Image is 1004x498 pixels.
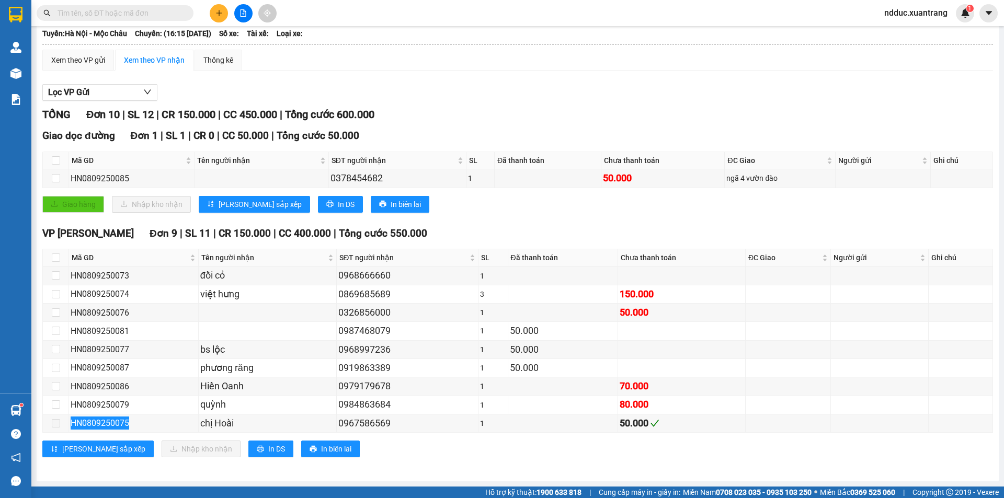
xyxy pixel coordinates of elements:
span: Hỗ trợ kỹ thuật: [485,487,581,498]
td: đồi cỏ [199,267,337,285]
div: 1 [480,307,506,318]
span: TỔNG [42,108,71,121]
div: 0326856000 [338,305,476,320]
td: việt hưng [199,285,337,304]
span: Lọc VP Gửi [48,86,89,99]
th: Đã thanh toán [495,152,601,169]
div: Xem theo VP nhận [124,54,185,66]
span: CC 450.000 [223,108,277,121]
div: Thống kê [203,54,233,66]
span: file-add [239,9,247,17]
th: Đã thanh toán [508,249,619,267]
span: ĐC Giao [727,155,825,166]
div: HN0809250079 [71,398,197,411]
div: HN0809250073 [71,269,197,282]
div: 1 [480,380,506,392]
span: printer [326,200,334,209]
span: Tên người nhận [201,252,326,263]
div: 150.000 [620,287,744,302]
img: warehouse-icon [10,405,21,416]
sup: 1 [966,5,974,12]
span: Tổng cước 600.000 [285,108,374,121]
img: logo-vxr [9,7,22,22]
span: | [589,487,591,498]
div: Xem theo VP gửi [51,54,105,66]
div: HN0809250087 [71,361,197,374]
th: SL [478,249,508,267]
td: 0979179678 [337,377,478,396]
span: Tổng cước 50.000 [277,130,359,142]
button: Lọc VP Gửi [42,84,157,101]
button: sort-ascending[PERSON_NAME] sắp xếp [42,441,154,457]
div: 50.000 [603,171,723,186]
div: HN0809250074 [71,287,197,300]
span: Số xe: [219,28,239,39]
th: Chưa thanh toán [618,249,746,267]
span: | [280,108,282,121]
span: [PERSON_NAME] sắp xếp [219,199,302,210]
span: ĐC Giao [748,252,820,263]
button: downloadNhập kho nhận [112,196,191,213]
span: Mã GD [72,252,188,263]
td: HN0809250077 [69,341,199,359]
span: question-circle [11,429,21,439]
span: printer [379,200,386,209]
td: 0987468079 [337,322,478,340]
span: message [11,476,21,486]
span: | [218,108,221,121]
span: In biên lai [391,199,421,210]
div: 0968997236 [338,342,476,357]
span: Người gửi [834,252,918,263]
span: | [188,130,191,142]
td: HN0809250087 [69,359,199,377]
button: downloadNhập kho nhận [162,441,241,457]
div: 0987468079 [338,323,476,338]
button: plus [210,4,228,22]
div: quỳnh [200,397,335,412]
td: HN0809250079 [69,396,199,414]
sup: 1 [20,403,23,407]
img: warehouse-icon [10,68,21,79]
input: Tìm tên, số ĐT hoặc mã đơn [58,7,181,19]
img: warehouse-icon [10,42,21,53]
span: | [334,227,336,239]
b: Tuyến: Hà Nội - Mộc Châu [42,29,127,38]
span: aim [264,9,271,17]
div: Hiền Oanh [200,379,335,393]
div: 1 [480,399,506,411]
td: 0967586569 [337,414,478,433]
td: HN0809250086 [69,377,199,396]
span: SL 1 [166,130,186,142]
span: | [271,130,274,142]
div: chị Hoài [200,416,335,431]
div: 1 [480,418,506,429]
span: printer [310,445,317,454]
span: | [180,227,182,239]
th: Chưa thanh toán [601,152,725,169]
span: SL 12 [128,108,154,121]
div: 1 [480,325,506,337]
span: CC 50.000 [222,130,269,142]
span: Cung cấp máy in - giấy in: [599,487,680,498]
strong: 1900 633 818 [537,488,581,496]
span: | [156,108,159,121]
span: notification [11,453,21,462]
span: In biên lai [321,443,351,455]
div: 1 [480,362,506,374]
th: Ghi chú [929,249,993,267]
span: CR 150.000 [162,108,215,121]
span: caret-down [984,8,994,18]
div: HN0809250077 [71,343,197,356]
div: 1 [480,344,506,355]
button: caret-down [979,4,998,22]
td: 0869685689 [337,285,478,304]
div: HN0809250086 [71,380,197,393]
td: HN0809250076 [69,304,199,322]
span: | [273,227,276,239]
span: Miền Bắc [820,487,895,498]
span: Miền Nam [683,487,812,498]
td: HN0809250085 [69,169,195,188]
strong: 0369 525 060 [850,488,895,496]
span: SL 11 [185,227,211,239]
span: | [122,108,125,121]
